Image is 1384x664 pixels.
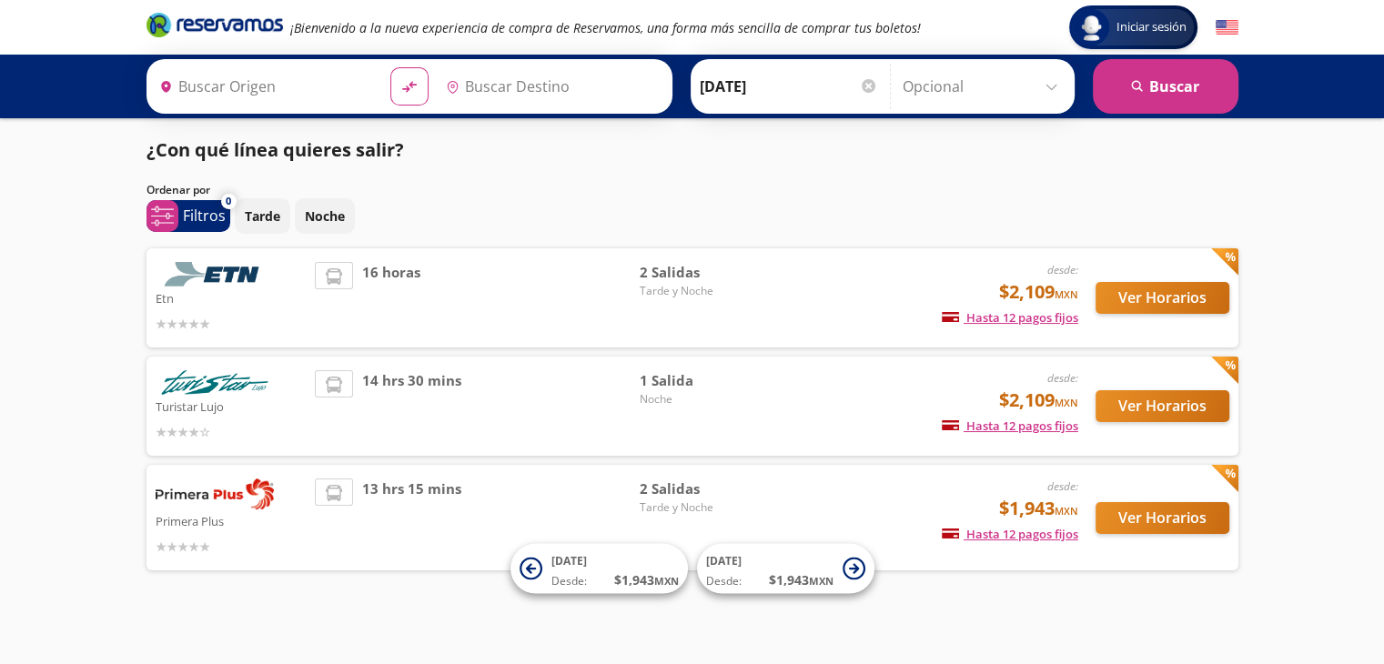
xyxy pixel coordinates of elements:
span: Desde: [551,573,587,589]
span: $2,109 [999,387,1078,414]
span: 0 [226,194,231,209]
small: MXN [1055,287,1078,301]
p: Tarde [245,206,280,226]
span: 1 Salida [640,370,767,391]
img: Turistar Lujo [156,370,274,395]
small: MXN [1055,396,1078,409]
span: $ 1,943 [614,570,679,589]
em: desde: [1047,478,1078,494]
em: desde: [1047,262,1078,277]
span: Hasta 12 pagos fijos [942,309,1078,326]
p: Etn [156,287,307,308]
i: Brand Logo [146,11,283,38]
span: 2 Salidas [640,262,767,283]
span: [DATE] [706,553,742,568]
span: $2,109 [999,278,1078,306]
span: Hasta 12 pagos fijos [942,418,1078,434]
button: Noche [295,198,355,234]
button: Ver Horarios [1096,502,1229,534]
input: Opcional [903,64,1066,109]
button: Buscar [1093,59,1238,114]
span: 13 hrs 15 mins [362,478,461,557]
button: [DATE]Desde:$1,943MXN [697,544,874,594]
span: 14 hrs 30 mins [362,370,461,442]
span: Tarde y Noche [640,283,767,299]
span: 16 horas [362,262,420,334]
span: Tarde y Noche [640,499,767,516]
small: MXN [809,574,833,588]
p: ¿Con qué línea quieres salir? [146,136,404,164]
input: Elegir Fecha [700,64,878,109]
button: Tarde [235,198,290,234]
small: MXN [654,574,679,588]
button: English [1216,16,1238,39]
span: [DATE] [551,553,587,568]
span: Iniciar sesión [1109,18,1194,36]
em: ¡Bienvenido a la nueva experiencia de compra de Reservamos, una forma más sencilla de comprar tus... [290,19,921,36]
p: Noche [305,206,345,226]
p: Turistar Lujo [156,395,307,417]
em: desde: [1047,370,1078,386]
span: $ 1,943 [769,570,833,589]
span: $1,943 [999,495,1078,522]
span: Noche [640,391,767,407]
a: Brand Logo [146,11,283,44]
span: 2 Salidas [640,478,767,499]
p: Primera Plus [156,509,307,531]
button: Ver Horarios [1096,282,1229,314]
img: Primera Plus [156,478,274,509]
small: MXN [1055,504,1078,518]
img: Etn [156,262,274,287]
p: Ordenar por [146,182,210,198]
input: Buscar Destino [439,64,662,109]
button: Ver Horarios [1096,390,1229,422]
span: Desde: [706,573,742,589]
span: Hasta 12 pagos fijos [942,526,1078,542]
input: Buscar Origen [152,64,376,109]
button: [DATE]Desde:$1,943MXN [510,544,688,594]
button: 0Filtros [146,200,230,232]
p: Filtros [183,205,226,226]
